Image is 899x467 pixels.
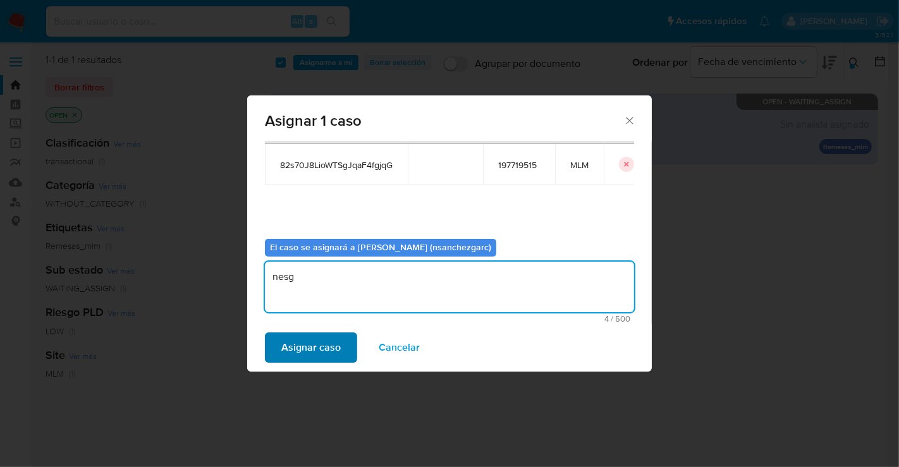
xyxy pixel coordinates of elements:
span: MLM [570,159,589,171]
button: Asignar caso [265,332,357,363]
span: Asignar caso [281,334,341,361]
button: icon-button [619,157,634,172]
button: Cancelar [362,332,436,363]
div: assign-modal [247,95,652,372]
textarea: nesg [265,262,634,312]
button: Cerrar ventana [623,114,635,126]
b: El caso se asignará a [PERSON_NAME] (nsanchezgarc) [270,241,491,253]
span: Cancelar [379,334,420,361]
span: 82s70J8LioWTSgJqaF4fgjqG [280,159,393,171]
span: Máximo 500 caracteres [269,315,630,323]
span: Asignar 1 caso [265,113,623,128]
span: 197719515 [498,159,540,171]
